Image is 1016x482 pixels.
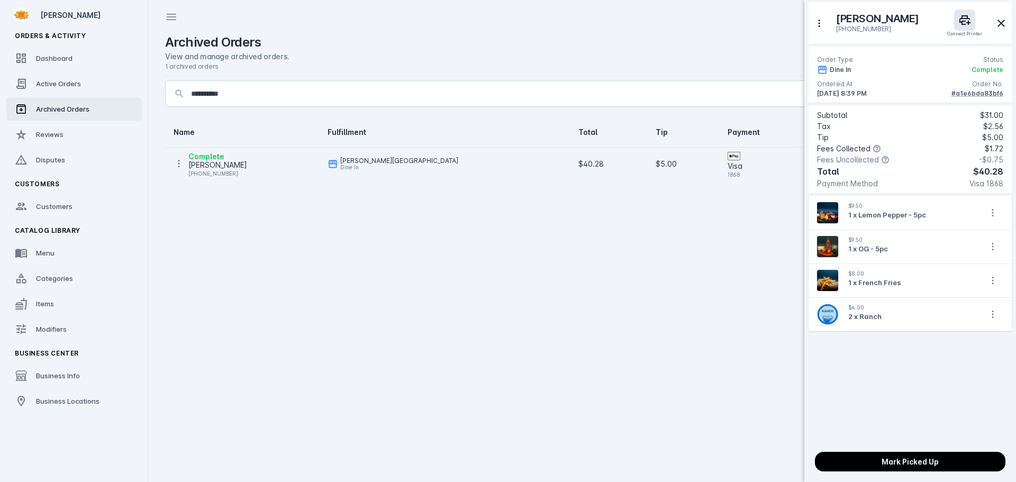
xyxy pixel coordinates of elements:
div: [DATE] 8:39 PM [817,89,867,98]
span: $2.56 [983,121,1003,132]
span: $1.72 [985,143,1003,154]
span: Total [817,165,839,178]
span: $5.00 [982,132,1003,143]
div: #a1e6bda83bf6 [951,89,1003,98]
span: -$0.75 [979,154,1003,165]
span: 1 x Lemon Pepper - 5pc [848,210,973,221]
img: Catalog Item [817,304,838,325]
div: [PERSON_NAME] [836,11,921,26]
span: Payment Method [817,178,878,189]
span: $31.00 [980,110,1003,121]
span: $9.50 [848,237,863,243]
div: Complete [972,65,1003,75]
span: Tax [817,121,831,132]
span: $9.50 [848,203,863,209]
span: Subtotal [817,110,847,121]
span: Fees Collected [817,143,870,154]
span: $40.28 [973,165,1003,178]
div: Order Type [817,55,853,65]
div: Mark Picked Up [815,452,1005,471]
span: 1 x French Fries [848,278,973,288]
span: $4.00 [848,304,864,311]
span: 1 x OG - 5pc [848,244,973,254]
span: Fees Uncollected [817,154,879,165]
div: Ordered At [817,79,852,89]
div: Status [983,55,1003,65]
span: Visa 1868 [969,178,1003,189]
div: [PHONE_NUMBER] [836,24,921,34]
span: 2 x Ranch [848,312,973,322]
div: Dine In [830,65,851,75]
span: Tip [817,132,829,143]
img: Catalog Item [817,236,838,257]
img: Catalog Item [817,202,838,223]
div: Order No. [972,79,1003,89]
span: $8.00 [848,270,864,277]
img: Catalog Item [817,270,838,291]
span: Connect Printer [947,32,982,37]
